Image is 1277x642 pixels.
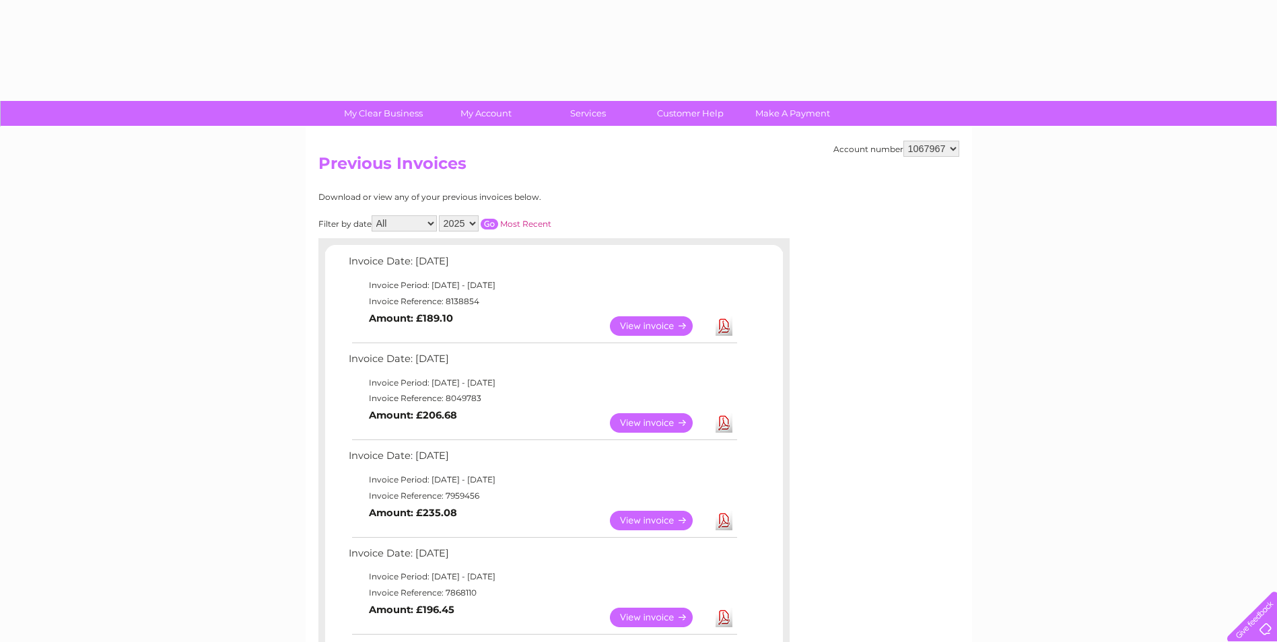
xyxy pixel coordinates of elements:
[345,375,739,391] td: Invoice Period: [DATE] - [DATE]
[345,390,739,406] td: Invoice Reference: 8049783
[345,252,739,277] td: Invoice Date: [DATE]
[610,316,709,336] a: View
[318,215,672,231] div: Filter by date
[345,293,739,310] td: Invoice Reference: 8138854
[716,413,732,433] a: Download
[716,608,732,627] a: Download
[328,101,439,126] a: My Clear Business
[833,141,959,157] div: Account number
[737,101,848,126] a: Make A Payment
[345,277,739,293] td: Invoice Period: [DATE] - [DATE]
[345,472,739,488] td: Invoice Period: [DATE] - [DATE]
[369,409,457,421] b: Amount: £206.68
[369,604,454,616] b: Amount: £196.45
[369,312,453,324] b: Amount: £189.10
[716,316,732,336] a: Download
[318,154,959,180] h2: Previous Invoices
[716,511,732,530] a: Download
[610,608,709,627] a: View
[532,101,644,126] a: Services
[345,585,739,601] td: Invoice Reference: 7868110
[430,101,541,126] a: My Account
[635,101,746,126] a: Customer Help
[345,488,739,504] td: Invoice Reference: 7959456
[345,447,739,472] td: Invoice Date: [DATE]
[500,219,551,229] a: Most Recent
[318,192,672,202] div: Download or view any of your previous invoices below.
[610,511,709,530] a: View
[369,507,457,519] b: Amount: £235.08
[345,350,739,375] td: Invoice Date: [DATE]
[345,569,739,585] td: Invoice Period: [DATE] - [DATE]
[345,544,739,569] td: Invoice Date: [DATE]
[610,413,709,433] a: View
